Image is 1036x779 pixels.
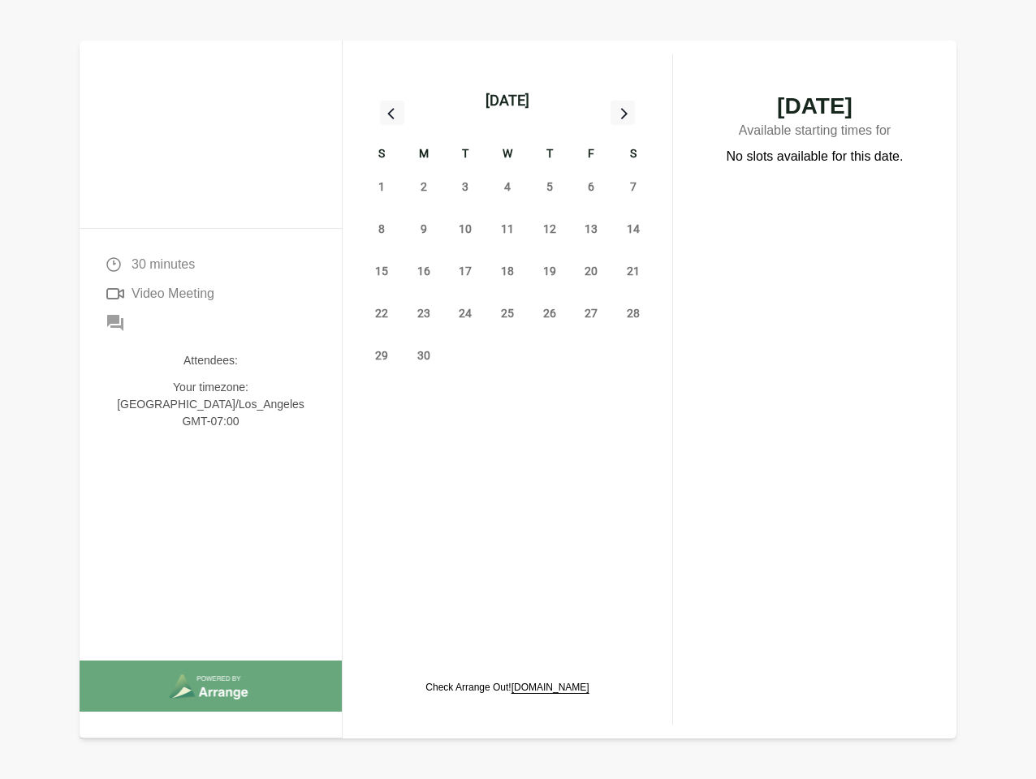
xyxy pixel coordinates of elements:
span: Sunday, June 29, 2025 [370,344,393,367]
span: Monday, June 2, 2025 [412,175,435,198]
span: Friday, June 6, 2025 [580,175,602,198]
span: Saturday, June 14, 2025 [622,217,645,240]
span: Friday, June 27, 2025 [580,302,602,325]
span: Monday, June 9, 2025 [412,217,435,240]
span: Sunday, June 8, 2025 [370,217,393,240]
span: Sunday, June 15, 2025 [370,260,393,282]
span: Tuesday, June 3, 2025 [454,175,477,198]
p: Check Arrange Out! [425,681,589,694]
span: Friday, June 13, 2025 [580,217,602,240]
div: S [360,144,403,166]
span: Thursday, June 19, 2025 [538,260,561,282]
span: Saturday, June 21, 2025 [622,260,645,282]
span: 30 minutes [132,255,195,274]
p: Available starting times for [706,118,924,147]
a: [DOMAIN_NAME] [512,682,589,693]
span: Thursday, June 12, 2025 [538,217,561,240]
div: W [486,144,529,166]
span: Saturday, June 28, 2025 [622,302,645,325]
span: Monday, June 23, 2025 [412,302,435,325]
div: [DATE] [486,89,529,112]
span: Wednesday, June 4, 2025 [496,175,519,198]
span: Tuesday, June 24, 2025 [454,302,477,325]
span: Video Meeting [132,284,214,303]
div: T [529,144,571,166]
p: Attendees: [106,352,316,369]
span: Wednesday, June 18, 2025 [496,260,519,282]
span: Tuesday, June 17, 2025 [454,260,477,282]
span: Friday, June 20, 2025 [580,260,602,282]
div: F [571,144,613,166]
span: Monday, June 30, 2025 [412,344,435,367]
span: Saturday, June 7, 2025 [622,175,645,198]
div: T [444,144,486,166]
span: Monday, June 16, 2025 [412,260,435,282]
span: [DATE] [706,95,924,118]
span: Wednesday, June 25, 2025 [496,302,519,325]
span: Sunday, June 22, 2025 [370,302,393,325]
p: No slots available for this date. [727,147,904,166]
span: Wednesday, June 11, 2025 [496,217,519,240]
div: M [403,144,445,166]
p: Your timezone: [GEOGRAPHIC_DATA]/Los_Angeles GMT-07:00 [106,379,316,430]
span: Tuesday, June 10, 2025 [454,217,477,240]
span: Sunday, June 1, 2025 [370,175,393,198]
span: Thursday, June 26, 2025 [538,302,561,325]
span: Thursday, June 5, 2025 [538,175,561,198]
div: S [612,144,654,166]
